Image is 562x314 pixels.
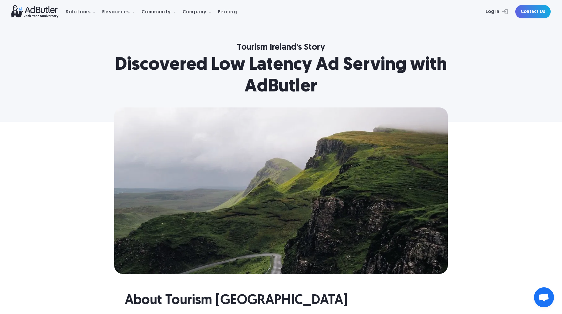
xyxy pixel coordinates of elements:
[218,10,237,15] div: Pricing
[66,10,91,15] div: Solutions
[102,10,130,15] div: Resources
[142,10,171,15] div: Community
[183,10,207,15] div: Company
[534,287,554,307] div: Open chat
[237,42,325,53] div: Tourism Ireland's Story
[218,9,243,15] a: Pricing
[114,55,448,98] h1: Discovered Low Latency Ad Serving with AdButler
[515,5,551,18] a: Contact Us
[468,5,511,18] a: Log In
[125,291,437,310] h2: About Tourism [GEOGRAPHIC_DATA]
